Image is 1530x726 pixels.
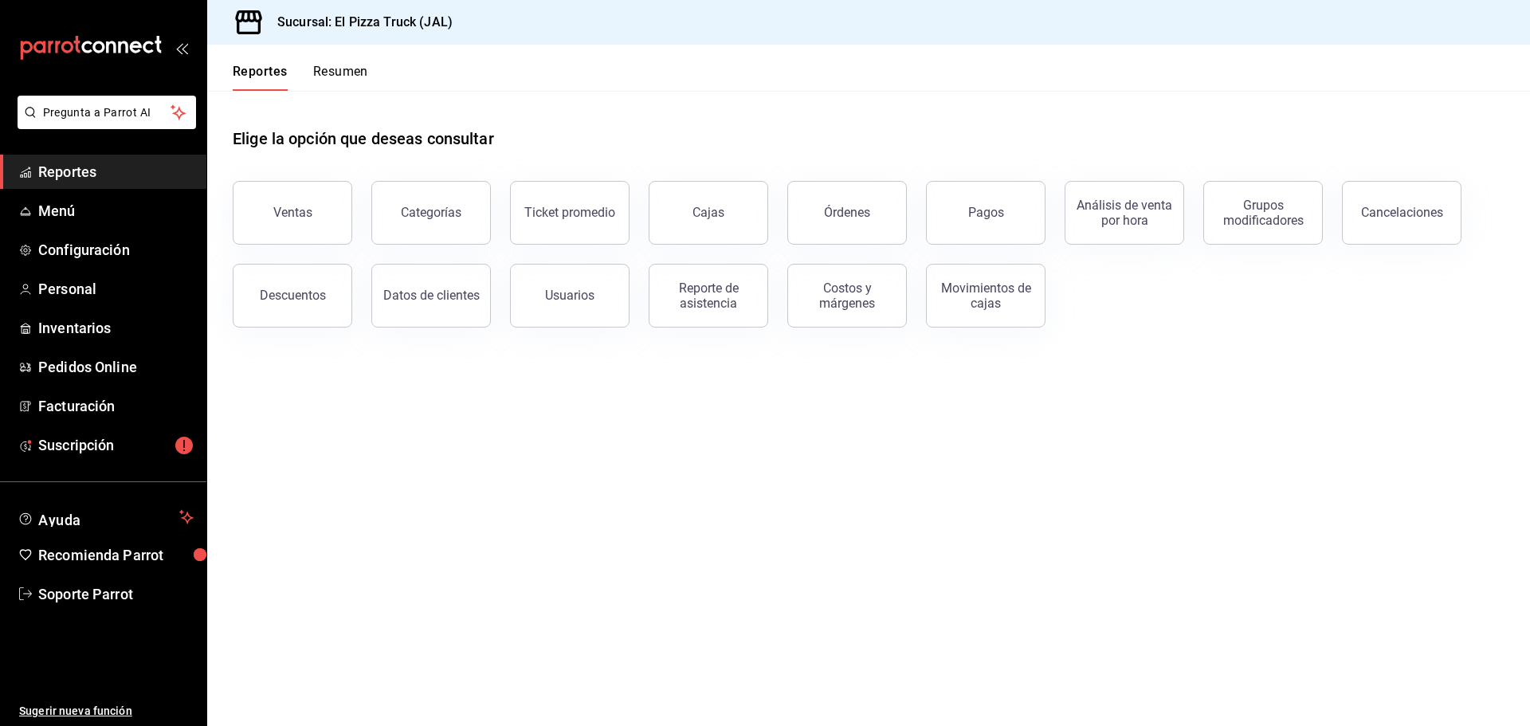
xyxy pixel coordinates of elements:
a: Pregunta a Parrot AI [11,116,196,132]
button: Grupos modificadores [1203,181,1323,245]
div: Categorías [401,205,461,220]
button: Ventas [233,181,352,245]
span: Configuración [38,239,194,261]
span: Menú [38,200,194,222]
button: Cancelaciones [1342,181,1461,245]
button: open_drawer_menu [175,41,188,54]
button: Pagos [926,181,1045,245]
span: Pedidos Online [38,356,194,378]
a: Cajas [649,181,768,245]
div: Usuarios [545,288,594,303]
button: Costos y márgenes [787,264,907,328]
div: Grupos modificadores [1214,198,1312,228]
button: Usuarios [510,264,630,328]
button: Órdenes [787,181,907,245]
div: Costos y márgenes [798,281,896,311]
div: Reporte de asistencia [659,281,758,311]
button: Análisis de venta por hora [1065,181,1184,245]
span: Facturación [38,395,194,417]
button: Categorías [371,181,491,245]
button: Ticket promedio [510,181,630,245]
button: Movimientos de cajas [926,264,1045,328]
button: Resumen [313,64,368,91]
button: Reporte de asistencia [649,264,768,328]
div: Ticket promedio [524,205,615,220]
div: Cajas [692,203,725,222]
span: Ayuda [38,508,173,527]
h1: Elige la opción que deseas consultar [233,127,494,151]
div: Movimientos de cajas [936,281,1035,311]
span: Personal [38,278,194,300]
div: Datos de clientes [383,288,480,303]
h3: Sucursal: El Pizza Truck (JAL) [265,13,453,32]
span: Soporte Parrot [38,583,194,605]
span: Pregunta a Parrot AI [43,104,171,121]
div: Análisis de venta por hora [1075,198,1174,228]
div: Pagos [968,205,1004,220]
button: Reportes [233,64,288,91]
div: Cancelaciones [1361,205,1443,220]
div: Ventas [273,205,312,220]
span: Sugerir nueva función [19,703,194,720]
button: Descuentos [233,264,352,328]
button: Datos de clientes [371,264,491,328]
span: Inventarios [38,317,194,339]
div: navigation tabs [233,64,368,91]
span: Suscripción [38,434,194,456]
span: Recomienda Parrot [38,544,194,566]
div: Órdenes [824,205,870,220]
button: Pregunta a Parrot AI [18,96,196,129]
div: Descuentos [260,288,326,303]
span: Reportes [38,161,194,182]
